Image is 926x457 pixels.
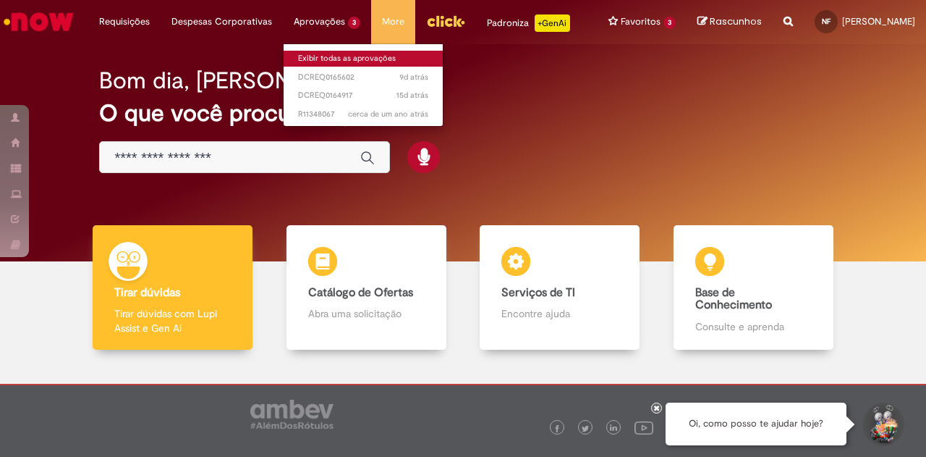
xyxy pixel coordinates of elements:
button: Iniciar Conversa de Suporte [861,403,904,446]
a: Tirar dúvidas Tirar dúvidas com Lupi Assist e Gen Ai [76,225,270,351]
ul: Aprovações [283,43,443,127]
span: DCREQ0165602 [298,72,428,83]
h2: Bom dia, [PERSON_NAME] [99,68,376,93]
time: 13/08/2025 15:40:21 [396,90,428,101]
a: Aberto DCREQ0165602 : [284,70,443,85]
a: Exibir todas as aprovações [284,51,443,67]
b: Serviços de TI [501,285,575,300]
span: Favoritos [621,14,660,29]
img: logo_footer_ambev_rotulo_gray.png [250,400,334,429]
img: ServiceNow [1,7,76,36]
time: 08/04/2024 10:20:22 [348,109,428,120]
a: Rascunhos [697,15,762,29]
span: 3 [663,17,676,29]
b: Catálogo de Ofertas [308,285,413,300]
p: +GenAi [535,14,570,32]
span: Rascunhos [710,14,762,28]
a: Aberto R11348067 : [284,106,443,122]
p: Consulte e aprenda [695,319,812,334]
span: 3 [348,17,360,29]
span: cerca de um ano atrás [348,109,428,120]
span: Despesas Corporativas [171,14,272,29]
span: 9d atrás [399,72,428,83]
span: [PERSON_NAME] [842,15,915,28]
p: Encontre ajuda [501,306,618,321]
a: Serviços de TI Encontre ajuda [463,225,657,351]
span: R11348067 [298,109,428,120]
b: Tirar dúvidas [114,285,180,300]
div: Oi, como posso te ajudar hoje? [666,403,846,445]
time: 20/08/2025 03:50:35 [399,72,428,83]
span: DCREQ0164917 [298,90,428,101]
span: 15d atrás [396,90,428,101]
img: logo_footer_youtube.png [634,418,653,437]
a: Catálogo de Ofertas Abra uma solicitação [270,225,464,351]
img: logo_footer_facebook.png [553,425,561,432]
img: click_logo_yellow_360x200.png [426,10,465,32]
b: Base de Conhecimento [695,285,772,313]
a: Base de Conhecimento Consulte e aprenda [657,225,851,351]
p: Tirar dúvidas com Lupi Assist e Gen Ai [114,306,231,335]
span: Requisições [99,14,150,29]
a: Aberto DCREQ0164917 : [284,88,443,104]
img: logo_footer_twitter.png [582,425,589,432]
span: Aprovações [294,14,345,29]
span: NF [822,17,831,26]
img: logo_footer_linkedin.png [610,424,617,433]
div: Padroniza [487,14,570,32]
span: More [382,14,404,29]
h2: O que você procura hoje? [99,101,826,126]
p: Abra uma solicitação [308,306,425,321]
